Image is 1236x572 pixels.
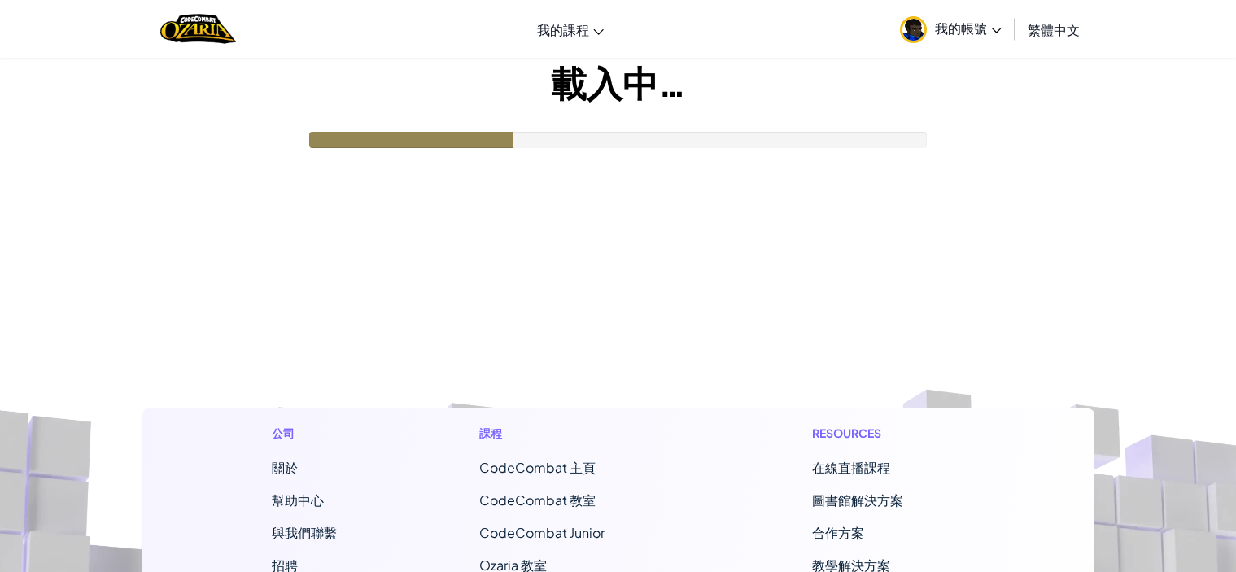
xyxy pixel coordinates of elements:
a: 幫助中心 [272,491,324,509]
img: avatar [900,16,927,43]
h1: 課程 [479,425,670,442]
span: 繁體中文 [1028,21,1080,38]
a: 圖書館解決方案 [812,491,903,509]
span: 我的帳號 [935,20,1002,37]
a: CodeCombat Junior [479,524,605,541]
a: 繁體中文 [1020,7,1088,51]
a: Ozaria by CodeCombat logo [160,12,236,46]
a: 我的課程 [529,7,612,51]
span: CodeCombat 主頁 [479,459,596,476]
a: 在線直播課程 [812,459,890,476]
a: 關於 [272,459,298,476]
img: Home [160,12,236,46]
a: CodeCombat 教室 [479,491,596,509]
h1: Resources [812,425,964,442]
span: 我的課程 [537,21,589,38]
a: 我的帳號 [892,3,1010,55]
span: 與我們聯繫 [272,524,337,541]
a: 合作方案 [812,524,864,541]
h1: 公司 [272,425,337,442]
